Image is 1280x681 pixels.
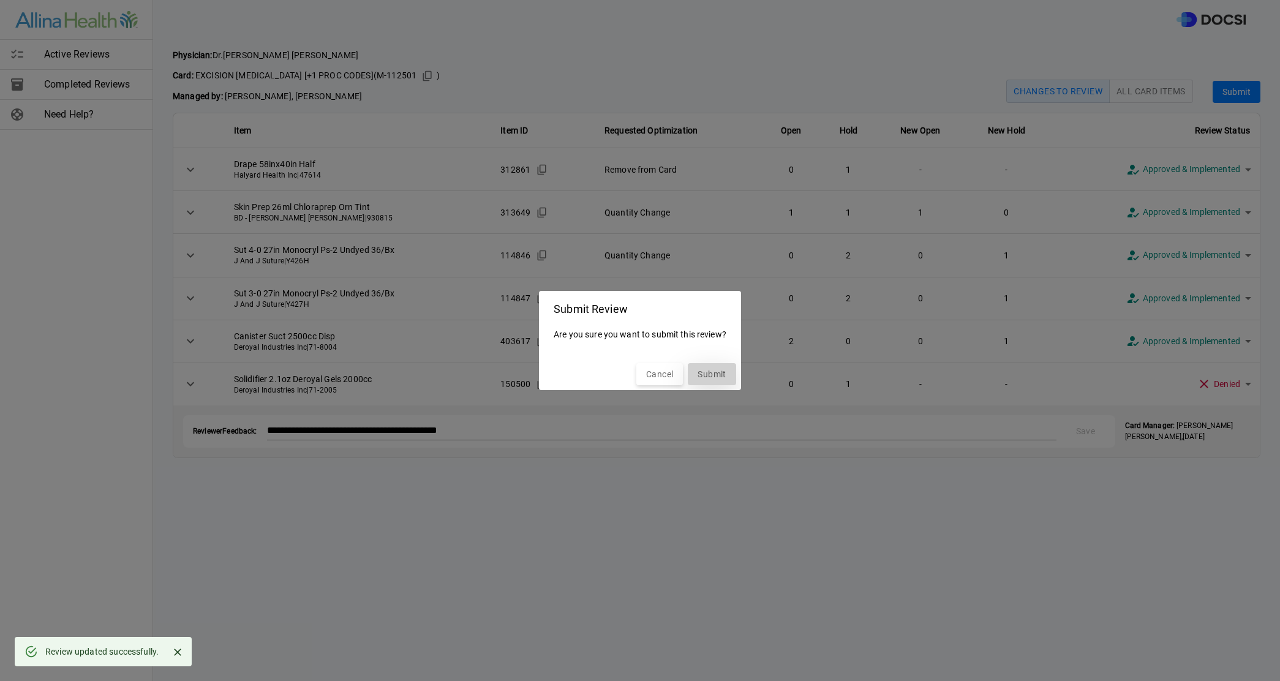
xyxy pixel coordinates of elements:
[45,641,159,663] div: Review updated successfully.
[539,291,741,323] h2: Submit Review
[688,363,736,386] button: Submit
[554,323,726,346] p: Are you sure you want to submit this review?
[636,363,683,386] button: Cancel
[168,643,187,661] button: Close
